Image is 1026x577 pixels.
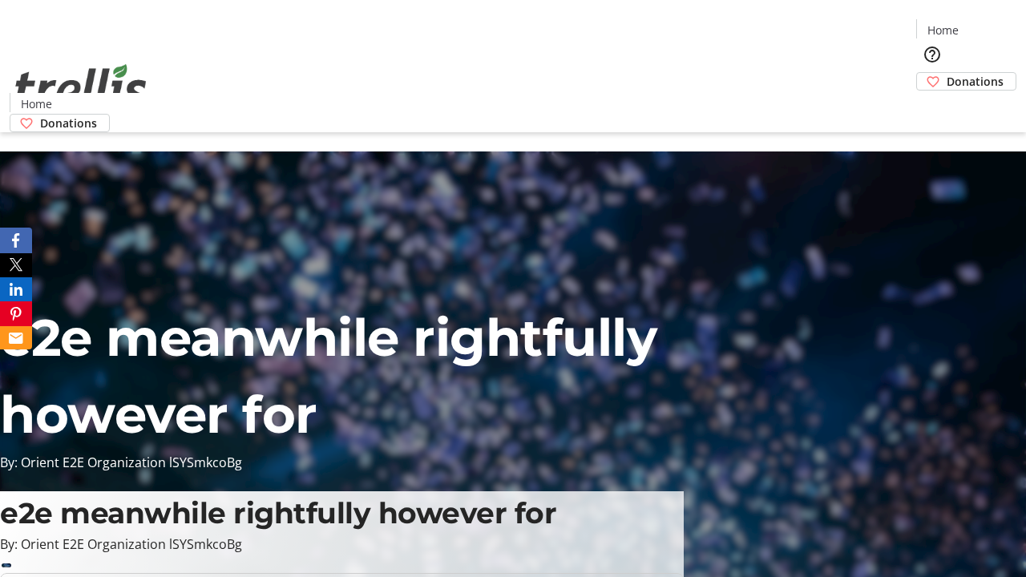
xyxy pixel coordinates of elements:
[916,38,948,71] button: Help
[10,114,110,132] a: Donations
[40,115,97,131] span: Donations
[917,22,968,38] a: Home
[916,72,1016,91] a: Donations
[947,73,1004,90] span: Donations
[10,46,152,127] img: Orient E2E Organization lSYSmkcoBg's Logo
[21,95,52,112] span: Home
[10,95,62,112] a: Home
[927,22,959,38] span: Home
[916,91,948,123] button: Cart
